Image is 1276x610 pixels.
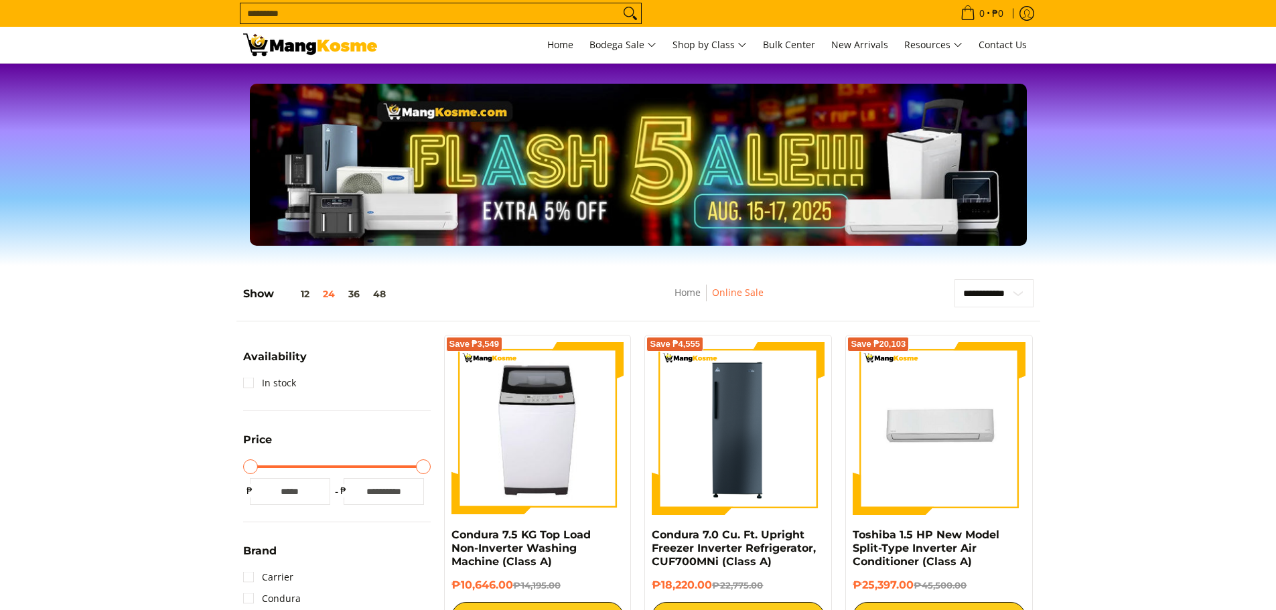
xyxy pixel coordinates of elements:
[274,289,316,299] button: 12
[825,27,895,63] a: New Arrivals
[666,27,754,63] a: Shop by Class
[457,342,619,515] img: condura-7.5kg-topload-non-inverter-washing-machine-class-c-full-view-mang-kosme
[337,484,350,498] span: ₱
[243,287,393,301] h5: Show
[243,546,277,566] summary: Open
[547,38,573,51] span: Home
[541,27,580,63] a: Home
[243,33,377,56] img: Online Sale | Mang Kosme
[712,286,764,299] a: Online Sale
[853,579,1025,592] h6: ₱25,397.00
[675,286,701,299] a: Home
[243,372,296,394] a: In stock
[585,285,851,315] nav: Breadcrumbs
[316,289,342,299] button: 24
[977,9,987,18] span: 0
[972,27,1034,63] a: Contact Us
[853,528,999,568] a: Toshiba 1.5 HP New Model Split-Type Inverter Air Conditioner (Class A)
[513,580,561,591] del: ₱14,195.00
[366,289,393,299] button: 48
[583,27,663,63] a: Bodega Sale
[342,289,366,299] button: 36
[243,435,272,445] span: Price
[990,9,1005,18] span: ₱0
[650,340,700,348] span: Save ₱4,555
[853,342,1025,515] img: Toshiba 1.5 HP New Model Split-Type Inverter Air Conditioner (Class A)
[449,340,500,348] span: Save ₱3,549
[914,580,967,591] del: ₱45,500.00
[243,352,307,372] summary: Open
[763,38,815,51] span: Bulk Center
[712,580,763,591] del: ₱22,775.00
[391,27,1034,63] nav: Main Menu
[620,3,641,23] button: Search
[243,588,301,609] a: Condura
[672,37,747,54] span: Shop by Class
[652,528,816,568] a: Condura 7.0 Cu. Ft. Upright Freezer Inverter Refrigerator, CUF700MNi (Class A)
[243,352,307,362] span: Availability
[652,579,825,592] h6: ₱18,220.00
[652,342,825,515] img: Condura 7.0 Cu. Ft. Upright Freezer Inverter Refrigerator, CUF700MNi (Class A)
[451,528,591,568] a: Condura 7.5 KG Top Load Non-Inverter Washing Machine (Class A)
[904,37,963,54] span: Resources
[589,37,656,54] span: Bodega Sale
[956,6,1007,21] span: •
[243,484,257,498] span: ₱
[979,38,1027,51] span: Contact Us
[243,566,293,588] a: Carrier
[243,546,277,556] span: Brand
[831,38,888,51] span: New Arrivals
[898,27,969,63] a: Resources
[756,27,822,63] a: Bulk Center
[243,435,272,455] summary: Open
[451,579,624,592] h6: ₱10,646.00
[851,340,906,348] span: Save ₱20,103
